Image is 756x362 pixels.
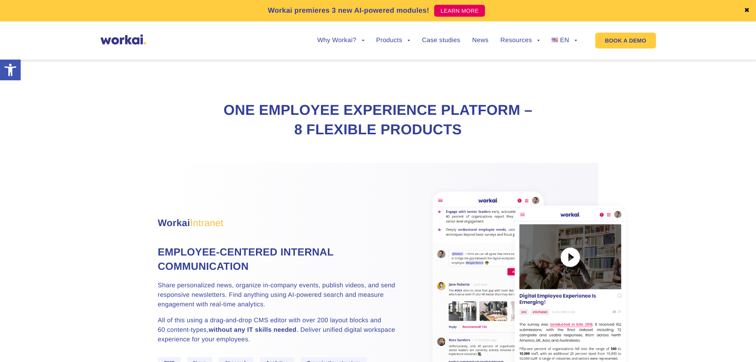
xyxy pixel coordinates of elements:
a: Products [376,37,410,44]
a: News [472,37,489,44]
a: LEARN MORE [434,5,485,17]
a: ✖ [744,8,750,14]
h2: One Employee Experience Platform – 8 flexible products [219,101,537,139]
h4: Employee-centered internal communication [158,245,396,274]
strong: without any IT skills needed [209,327,296,333]
h3: Workai [158,216,396,230]
p: Share personalized news, organize in-company events, publish videos, and send responsive newslett... [158,281,396,310]
a: BOOK A DEMO [595,33,656,48]
a: Case studies [422,37,460,44]
span: Intranet [190,218,223,228]
span: EN [560,37,569,44]
a: Resources [500,37,540,44]
p: All of this using a drag-and-drop CMS editor with over 200 layout blocks and 60 content-types, . ... [158,316,396,345]
p: Workai premieres 3 new AI-powered modules! [268,5,429,16]
a: Why Workai? [317,37,364,44]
